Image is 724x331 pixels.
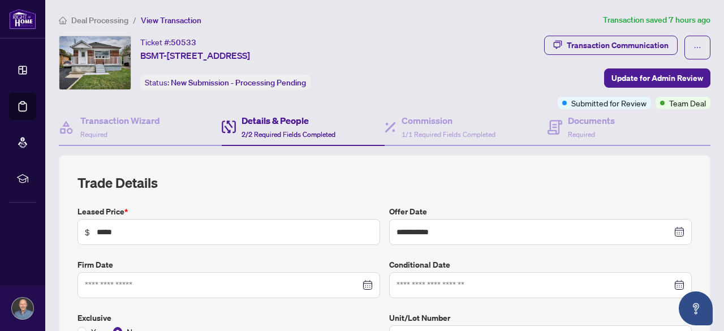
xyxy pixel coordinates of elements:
h4: Transaction Wizard [80,114,160,127]
span: Submitted for Review [571,97,647,109]
button: Update for Admin Review [604,68,710,88]
span: Update for Admin Review [611,69,703,87]
span: home [59,16,67,24]
label: Exclusive [77,312,380,324]
img: logo [9,8,36,29]
button: Open asap [679,291,713,325]
button: Transaction Communication [544,36,678,55]
span: New Submission - Processing Pending [171,78,306,88]
h4: Commission [402,114,495,127]
span: Required [568,130,595,139]
span: Team Deal [669,97,706,109]
label: Firm Date [77,259,380,271]
label: Leased Price [77,205,380,218]
li: / [133,14,136,27]
h4: Details & People [242,114,335,127]
img: Profile Icon [12,298,33,319]
span: Deal Processing [71,15,128,25]
span: $ [85,226,90,238]
label: Offer Date [389,205,692,218]
span: ellipsis [693,44,701,51]
label: Conditional Date [389,259,692,271]
article: Transaction saved 7 hours ago [603,14,710,27]
h4: Documents [568,114,615,127]
h2: Trade Details [77,174,692,192]
img: IMG-E12169530_1.jpg [59,36,131,89]
label: Unit/Lot Number [389,312,692,324]
span: 2/2 Required Fields Completed [242,130,335,139]
span: Required [80,130,107,139]
span: 50533 [171,37,196,48]
div: Ticket #: [140,36,196,49]
span: 1/1 Required Fields Completed [402,130,495,139]
div: Transaction Communication [567,36,669,54]
div: Status: [140,75,311,90]
span: View Transaction [141,15,201,25]
span: BSMT-[STREET_ADDRESS] [140,49,250,62]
